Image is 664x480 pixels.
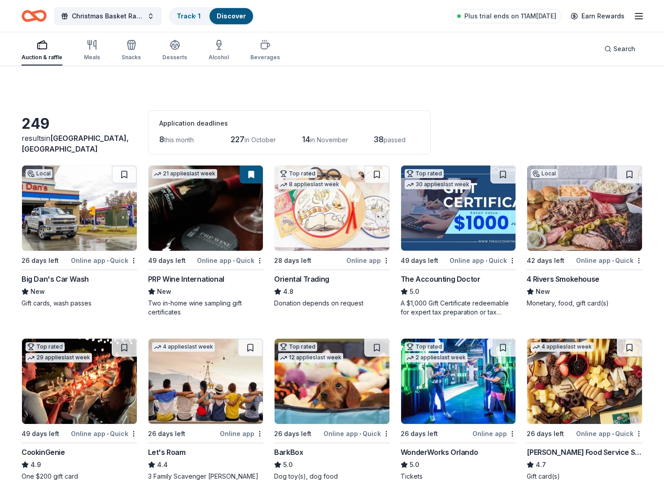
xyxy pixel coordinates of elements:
img: Image for BarkBox [275,339,389,424]
span: • [233,257,235,264]
div: Oriental Trading [274,274,329,284]
div: CookinGenie [22,447,65,458]
div: 249 [22,115,137,133]
a: Image for Big Dan's Car WashLocal26 days leftOnline app•QuickBig Dan's Car WashNewGift cards, was... [22,165,137,308]
a: Image for The Accounting DoctorTop rated30 applieslast week49 days leftOnline app•QuickThe Accoun... [401,165,516,317]
div: Local [531,169,558,178]
div: 2 applies last week [405,353,467,362]
div: Top rated [405,169,444,178]
span: in November [310,136,348,144]
span: this month [164,136,194,144]
div: 49 days left [148,255,186,266]
span: 5.0 [283,459,293,470]
span: • [485,257,487,264]
div: Auction & raffle [22,54,62,61]
div: Application deadlines [159,118,419,129]
div: WonderWorks Orlando [401,447,478,458]
div: Top rated [405,342,444,351]
img: Image for WonderWorks Orlando [401,339,516,424]
a: Plus trial ends on 11AM[DATE] [452,9,562,23]
button: Meals [84,36,100,65]
div: Two in-home wine sampling gift certificates [148,299,264,317]
div: 12 applies last week [278,353,343,362]
div: 30 applies last week [405,180,471,189]
span: • [107,430,109,437]
img: Image for Big Dan's Car Wash [22,166,137,251]
div: 26 days left [22,255,59,266]
div: 21 applies last week [152,169,217,179]
img: Image for The Accounting Doctor [401,166,516,251]
img: Image for Oriental Trading [275,166,389,251]
div: Online app Quick [71,428,137,439]
div: Online app Quick [323,428,390,439]
span: • [107,257,109,264]
a: Home [22,5,47,26]
div: 26 days left [274,428,311,439]
span: 4.9 [31,459,41,470]
div: 26 days left [527,428,564,439]
button: Beverages [250,36,280,65]
div: Meals [84,54,100,61]
div: Gift cards, wash passes [22,299,137,308]
div: 8 applies last week [278,180,341,189]
span: • [612,257,614,264]
span: • [359,430,361,437]
div: Donation depends on request [274,299,390,308]
button: Alcohol [209,36,229,65]
div: 49 days left [22,428,59,439]
span: Christmas Basket Raffle [72,11,144,22]
div: Online app Quick [450,255,516,266]
span: New [536,286,550,297]
div: results [22,133,137,154]
a: Earn Rewards [565,8,630,24]
img: Image for Let's Roam [149,339,263,424]
span: Plus trial ends on 11AM[DATE] [464,11,556,22]
div: Big Dan's Car Wash [22,274,89,284]
div: PRP Wine International [148,274,224,284]
div: Alcohol [209,54,229,61]
div: Top rated [26,342,65,351]
div: Let's Roam [148,447,186,458]
a: Track· 1 [177,12,201,20]
div: Snacks [122,54,141,61]
span: • [612,430,614,437]
button: Desserts [162,36,187,65]
button: Snacks [122,36,141,65]
div: Online app Quick [576,428,642,439]
span: New [31,286,45,297]
span: 4.4 [157,459,168,470]
img: Image for 4 Rivers Smokehouse [527,166,642,251]
span: 38 [373,135,384,144]
div: The Accounting Doctor [401,274,481,284]
div: 42 days left [527,255,564,266]
a: Image for 4 Rivers SmokehouseLocal42 days leftOnline app•Quick4 Rivers SmokehouseNewMonetary, foo... [527,165,642,308]
div: Desserts [162,54,187,61]
div: Monetary, food, gift card(s) [527,299,642,308]
div: Online app [346,255,390,266]
span: Search [613,44,635,54]
img: Image for PRP Wine International [149,166,263,251]
div: Online app Quick [197,255,263,266]
span: 5.0 [410,459,419,470]
div: Top rated [278,342,317,351]
div: [PERSON_NAME] Food Service Store [527,447,642,458]
button: Auction & raffle [22,36,62,65]
span: in October [245,136,276,144]
div: 28 days left [274,255,311,266]
div: 49 days left [401,255,438,266]
div: Online app [472,428,516,439]
a: Image for Oriental TradingTop rated8 applieslast week28 days leftOnline appOriental Trading4.8Don... [274,165,390,308]
button: Track· 1Discover [169,7,254,25]
span: New [157,286,171,297]
span: 14 [302,135,310,144]
div: 4 Rivers Smokehouse [527,274,599,284]
div: 29 applies last week [26,353,92,362]
img: Image for Gordon Food Service Store [527,339,642,424]
div: A $1,000 Gift Certificate redeemable for expert tax preparation or tax resolution services—recipi... [401,299,516,317]
span: 5.0 [410,286,419,297]
img: Image for CookinGenie [22,339,137,424]
button: Christmas Basket Raffle [54,7,162,25]
a: Discover [217,12,246,20]
div: BarkBox [274,447,303,458]
span: 227 [231,135,245,144]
